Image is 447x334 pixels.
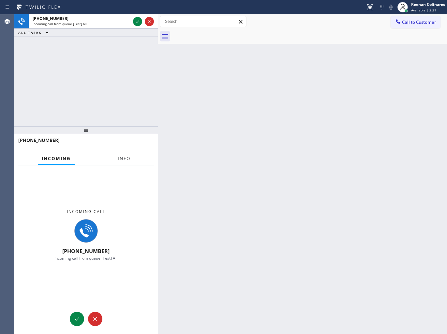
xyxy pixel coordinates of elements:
span: [PHONE_NUMBER] [63,248,110,255]
span: Incoming call from queue [Test] All [55,255,118,261]
span: Available | 2:21 [411,8,436,12]
div: Reenan Colinares [411,2,445,7]
button: ALL TASKS [14,29,55,37]
span: Call to Customer [402,19,436,25]
button: Reject [88,312,102,326]
input: Search [160,16,246,27]
button: Incoming [38,152,75,165]
button: Reject [145,17,154,26]
span: Incoming call [67,209,105,214]
span: ALL TASKS [18,30,42,35]
span: Incoming call from queue [Test] All [33,22,87,26]
button: Call to Customer [391,16,440,28]
span: Incoming [42,156,71,161]
span: [PHONE_NUMBER] [18,137,60,143]
button: Info [114,152,134,165]
span: Info [118,156,130,161]
span: [PHONE_NUMBER] [33,16,68,21]
button: Accept [133,17,142,26]
button: Accept [70,312,84,326]
button: Mute [386,3,395,12]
